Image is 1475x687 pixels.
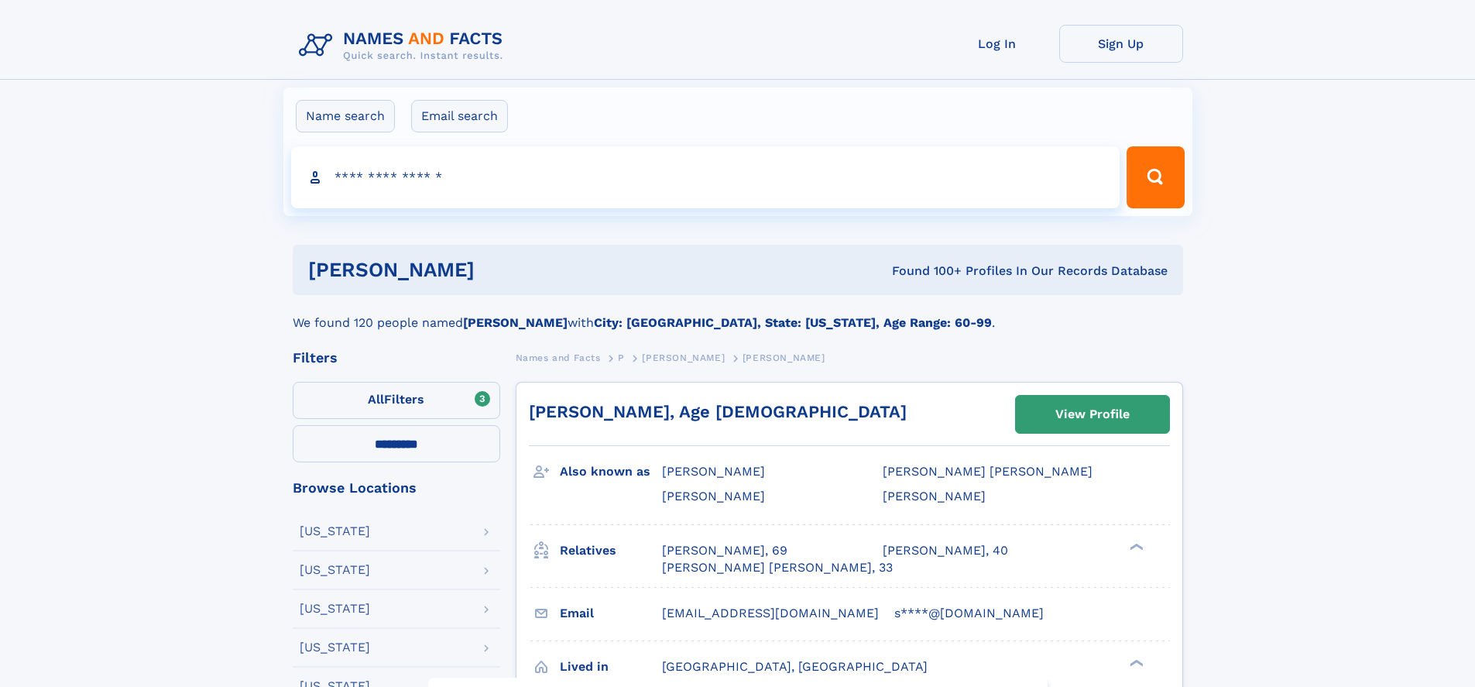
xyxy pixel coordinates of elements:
input: search input [291,146,1120,208]
a: [PERSON_NAME] [PERSON_NAME], 33 [662,559,893,576]
h1: [PERSON_NAME] [308,260,684,280]
a: P [618,348,625,367]
div: Filters [293,351,500,365]
b: [PERSON_NAME] [463,315,568,330]
a: Log In [935,25,1059,63]
span: [PERSON_NAME] [662,464,765,479]
span: [PERSON_NAME] [883,489,986,503]
span: [PERSON_NAME] [PERSON_NAME] [883,464,1093,479]
div: We found 120 people named with . [293,295,1183,332]
span: [PERSON_NAME] [642,352,725,363]
a: View Profile [1016,396,1169,433]
span: P [618,352,625,363]
div: [US_STATE] [300,525,370,538]
h3: Email [560,600,662,627]
a: Names and Facts [516,348,601,367]
a: [PERSON_NAME], 69 [662,542,787,559]
h3: Also known as [560,459,662,485]
a: [PERSON_NAME], 40 [883,542,1008,559]
label: Email search [411,100,508,132]
div: [US_STATE] [300,641,370,654]
span: [PERSON_NAME] [743,352,825,363]
a: [PERSON_NAME], Age [DEMOGRAPHIC_DATA] [529,402,907,421]
a: [PERSON_NAME] [642,348,725,367]
span: All [368,392,384,407]
label: Name search [296,100,395,132]
div: Found 100+ Profiles In Our Records Database [683,263,1168,280]
div: View Profile [1055,397,1130,432]
div: [US_STATE] [300,564,370,576]
div: [US_STATE] [300,603,370,615]
img: Logo Names and Facts [293,25,516,67]
h3: Relatives [560,538,662,564]
a: Sign Up [1059,25,1183,63]
div: Browse Locations [293,481,500,495]
div: ❯ [1126,541,1144,551]
h3: Lived in [560,654,662,680]
button: Search Button [1127,146,1184,208]
span: [PERSON_NAME] [662,489,765,503]
span: [EMAIL_ADDRESS][DOMAIN_NAME] [662,606,879,620]
b: City: [GEOGRAPHIC_DATA], State: [US_STATE], Age Range: 60-99 [594,315,992,330]
label: Filters [293,382,500,419]
span: [GEOGRAPHIC_DATA], [GEOGRAPHIC_DATA] [662,659,928,674]
div: ❯ [1126,658,1144,668]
